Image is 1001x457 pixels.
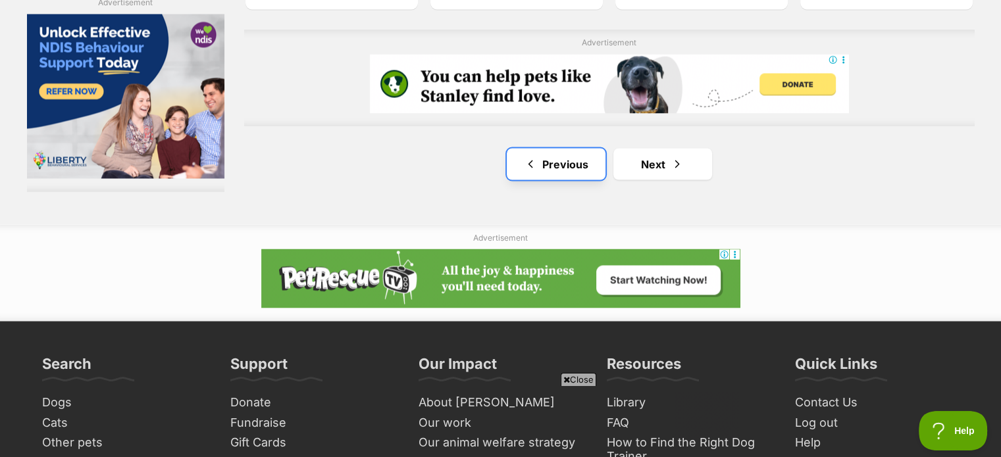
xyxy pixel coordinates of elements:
[37,432,212,452] a: Other pets
[790,412,965,433] a: Log out
[561,373,596,386] span: Close
[795,354,877,380] h3: Quick Links
[230,354,288,380] h3: Support
[261,391,740,450] iframe: Advertisement
[225,432,400,452] a: Gift Cards
[507,148,605,180] a: Previous page
[790,432,965,452] a: Help
[261,249,740,308] iframe: Advertisement
[244,148,975,180] nav: Pagination
[225,392,400,412] a: Donate
[27,14,224,178] iframe: Advertisement
[225,412,400,433] a: Fundraise
[42,354,91,380] h3: Search
[244,30,975,126] div: Advertisement
[37,392,212,412] a: Dogs
[613,148,712,180] a: Next page
[607,354,681,380] h3: Resources
[37,412,212,433] a: Cats
[419,354,497,380] h3: Our Impact
[370,54,849,113] iframe: Advertisement
[790,392,965,412] a: Contact Us
[919,411,988,450] iframe: Help Scout Beacon - Open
